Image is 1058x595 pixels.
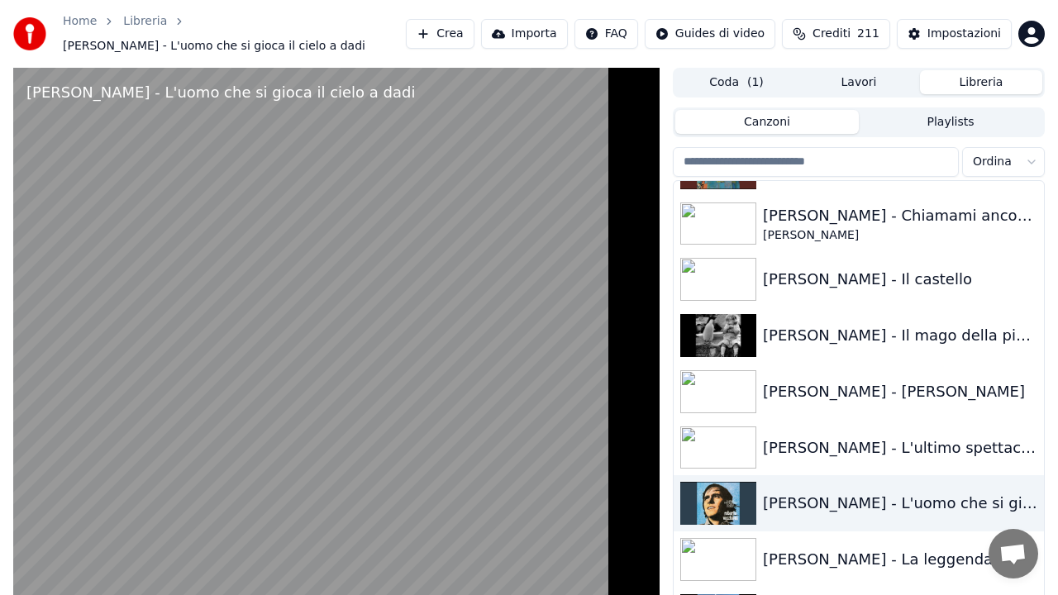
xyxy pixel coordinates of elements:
[747,74,764,91] span: ( 1 )
[675,70,798,94] button: Coda
[763,204,1037,227] div: [PERSON_NAME] - Chiamami ancora amore
[675,110,859,134] button: Canzoni
[857,26,879,42] span: 211
[13,17,46,50] img: youka
[989,529,1038,578] a: Aprire la chat
[859,110,1042,134] button: Playlists
[763,492,1037,515] div: [PERSON_NAME] - L'uomo che si gioca il cielo a dadi
[920,70,1042,94] button: Libreria
[763,227,1037,244] div: [PERSON_NAME]
[973,154,1012,170] span: Ordina
[26,81,415,104] div: [PERSON_NAME] - L'uomo che si gioca il cielo a dadi
[763,268,1037,291] div: [PERSON_NAME] - Il castello
[813,26,851,42] span: Crediti
[927,26,1001,42] div: Impostazioni
[897,19,1012,49] button: Impostazioni
[123,13,167,30] a: Libreria
[63,38,365,55] span: [PERSON_NAME] - L'uomo che si gioca il cielo a dadi
[645,19,775,49] button: Guides di video
[798,70,920,94] button: Lavori
[481,19,568,49] button: Importa
[763,548,1037,571] div: [PERSON_NAME] - La leggenda di [PERSON_NAME]
[406,19,474,49] button: Crea
[63,13,97,30] a: Home
[63,13,406,55] nav: breadcrumb
[763,324,1037,347] div: [PERSON_NAME] - Il mago della pioggia
[574,19,638,49] button: FAQ
[782,19,890,49] button: Crediti211
[763,380,1037,403] div: [PERSON_NAME] - [PERSON_NAME]
[763,436,1037,459] div: [PERSON_NAME] - L'ultimo spettacolo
